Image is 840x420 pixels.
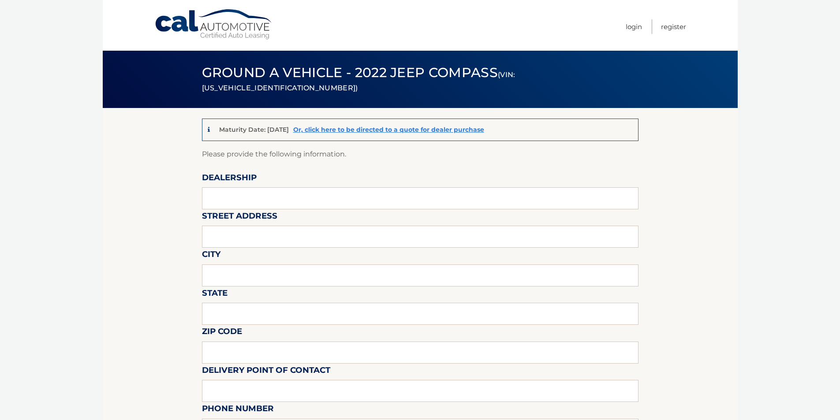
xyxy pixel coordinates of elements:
label: Delivery Point of Contact [202,364,330,380]
label: State [202,286,228,303]
a: Register [661,19,686,34]
label: Dealership [202,171,257,187]
small: (VIN: [US_VEHICLE_IDENTIFICATION_NUMBER]) [202,71,515,92]
p: Maturity Date: [DATE] [219,126,289,134]
p: Please provide the following information. [202,148,638,160]
a: Cal Automotive [154,9,273,40]
label: Zip Code [202,325,242,341]
a: Or, click here to be directed to a quote for dealer purchase [293,126,484,134]
a: Login [626,19,642,34]
label: Phone Number [202,402,274,418]
span: Ground a Vehicle - 2022 Jeep Compass [202,64,515,94]
label: City [202,248,220,264]
label: Street Address [202,209,277,226]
